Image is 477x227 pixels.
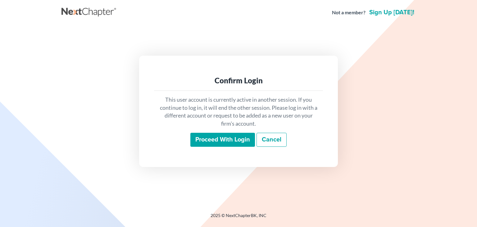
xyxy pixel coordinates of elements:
a: Cancel [257,133,287,147]
div: 2025 © NextChapterBK, INC [61,212,416,224]
input: Proceed with login [190,133,255,147]
div: Confirm Login [159,76,318,86]
a: Sign up [DATE]! [368,9,416,16]
strong: Not a member? [332,9,366,16]
p: This user account is currently active in another session. If you continue to log in, it will end ... [159,96,318,128]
